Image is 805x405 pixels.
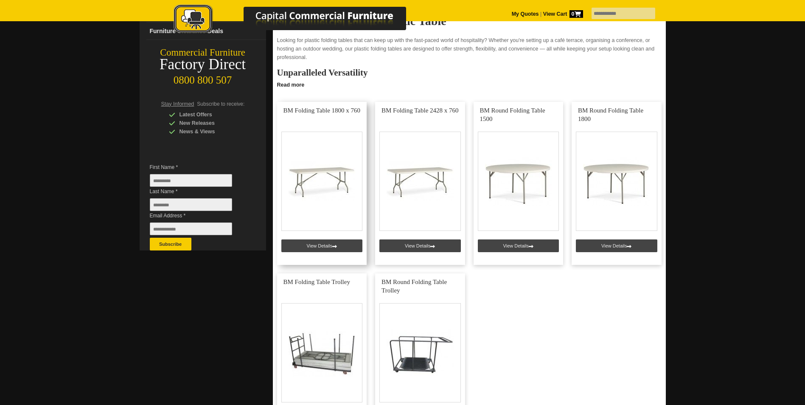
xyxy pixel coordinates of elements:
[277,36,662,62] p: Looking for plastic folding tables that can keep up with the fast-paced world of hospitality? Whe...
[150,174,232,187] input: First Name *
[140,47,266,59] div: Commercial Furniture
[273,79,666,89] a: Click to read more
[150,4,447,35] img: Capital Commercial Furniture Logo
[541,11,583,17] a: View Cart0
[150,4,447,38] a: Capital Commercial Furniture Logo
[150,211,245,220] span: Email Address *
[512,11,539,17] a: My Quotes
[569,10,583,18] span: 0
[161,101,194,107] span: Stay Informed
[169,119,250,127] div: New Releases
[277,67,368,78] strong: Unparalleled Versatility
[150,238,191,250] button: Subscribe
[146,22,266,40] a: Furniture Clearance Deals
[543,11,583,17] strong: View Cart
[150,187,245,196] span: Last Name *
[140,70,266,86] div: 0800 800 507
[140,59,266,70] div: Factory Direct
[169,127,250,136] div: News & Views
[197,101,244,107] span: Subscribe to receive:
[150,198,232,211] input: Last Name *
[150,163,245,172] span: First Name *
[150,222,232,235] input: Email Address *
[169,110,250,119] div: Latest Offers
